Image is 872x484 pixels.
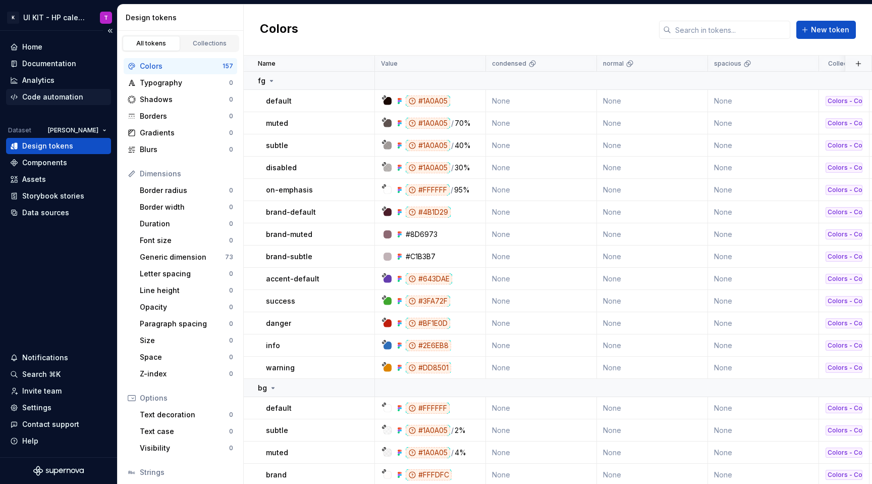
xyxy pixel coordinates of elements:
td: None [597,179,708,201]
p: brand-muted [266,229,312,239]
div: Help [22,436,38,446]
div: Gradients [140,128,229,138]
a: Duration0 [136,216,237,232]
div: 0 [229,112,233,120]
div: #8D6973 [406,229,438,239]
td: None [708,90,819,112]
td: None [597,419,708,442]
a: Components [6,155,111,171]
button: [PERSON_NAME] [43,123,111,137]
div: Text decoration [140,410,229,420]
div: Colors - Compontents [826,207,862,217]
p: brand-subtle [266,252,312,262]
div: Colors - Compontents [826,318,862,328]
div: 0 [229,353,233,361]
td: None [597,268,708,290]
p: brand-default [266,207,316,217]
div: 0 [229,146,233,154]
div: 0 [229,320,233,328]
td: None [486,312,597,334]
td: None [597,112,708,134]
td: None [708,290,819,312]
p: normal [603,60,624,68]
div: 0 [229,186,233,195]
a: Code automation [6,89,111,105]
td: None [597,397,708,419]
div: #1A0A05 [406,140,450,151]
div: / [451,184,453,196]
a: Colors157 [124,58,237,74]
td: None [597,334,708,357]
td: None [708,246,819,268]
td: None [708,112,819,134]
div: 95% [454,184,470,196]
div: Generic dimension [140,252,225,262]
div: 0 [229,336,233,345]
a: Font size0 [136,232,237,249]
div: Colors - Compontents [826,252,862,262]
a: Design tokens [6,138,111,154]
div: #DD8501 [406,362,451,373]
div: #1A0A05 [406,118,450,129]
div: / [451,162,454,173]
div: Z-index [140,369,229,379]
div: Documentation [22,59,76,69]
div: Colors [140,61,223,71]
a: Data sources [6,205,111,221]
div: Colors - Compontents [826,274,862,284]
div: Data sources [22,208,69,218]
div: #1A0A05 [406,447,450,458]
div: Visibility [140,443,229,453]
a: Analytics [6,72,111,88]
div: Border width [140,202,229,212]
p: Value [381,60,398,68]
div: Colors - Compontents [826,96,862,106]
td: None [708,419,819,442]
p: subtle [266,425,288,435]
div: Size [140,335,229,346]
a: Line height0 [136,282,237,299]
a: Space0 [136,349,237,365]
div: Typography [140,78,229,88]
td: None [708,334,819,357]
td: None [597,312,708,334]
td: None [486,442,597,464]
div: Storybook stories [22,191,84,201]
div: Border radius [140,185,229,196]
a: Border radius0 [136,182,237,199]
div: Design tokens [126,13,239,23]
p: Collection [828,60,858,68]
div: T [104,14,108,22]
p: muted [266,448,288,458]
p: on-emphasis [266,185,313,195]
div: 70% [455,118,471,129]
a: Shadows0 [124,91,237,108]
p: subtle [266,140,288,151]
div: Colors - Compontents [826,185,862,195]
div: 2% [455,425,466,436]
a: Z-index0 [136,366,237,382]
div: #1A0A05 [406,95,450,107]
div: #2E6EB8 [406,340,451,351]
div: 0 [229,95,233,104]
div: Collections [185,39,235,47]
td: None [708,201,819,223]
td: None [708,179,819,201]
div: Contact support [22,419,79,429]
p: fg [258,76,265,86]
td: None [486,157,597,179]
div: Assets [22,174,46,184]
div: 0 [229,79,233,87]
div: #C1B3B7 [406,252,435,262]
a: Storybook stories [6,188,111,204]
td: None [708,442,819,464]
p: danger [266,318,291,328]
div: Notifications [22,353,68,363]
div: Space [140,352,229,362]
a: Documentation [6,56,111,72]
div: 0 [229,427,233,435]
div: Colors - Compontents [826,229,862,239]
div: 73 [225,253,233,261]
a: Letter spacing0 [136,266,237,282]
td: None [486,201,597,223]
